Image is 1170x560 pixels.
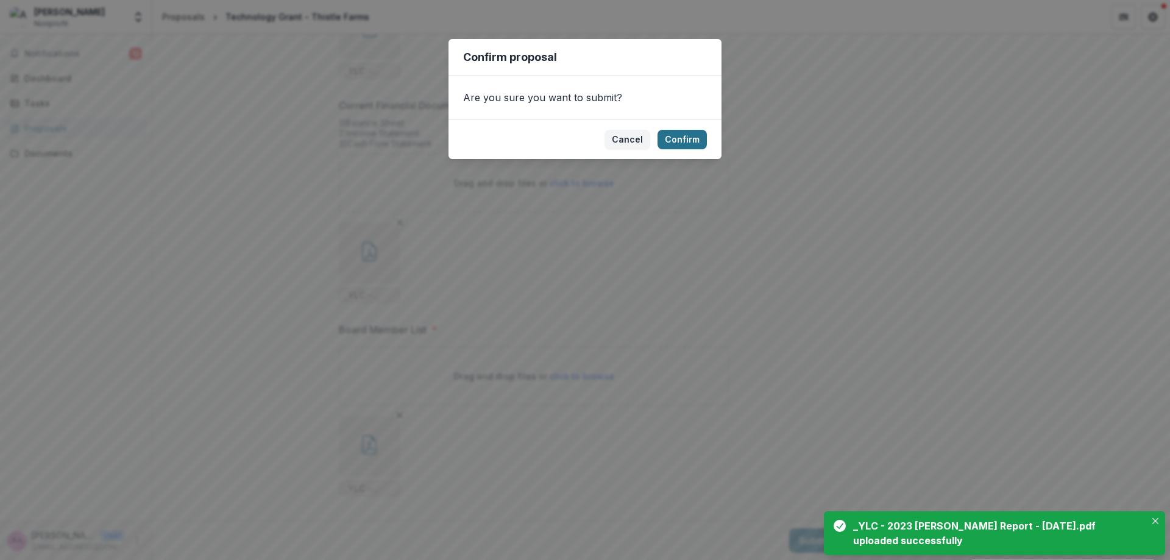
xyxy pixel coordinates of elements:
div: Are you sure you want to submit? [448,76,721,119]
button: Confirm [658,130,707,149]
div: _YLC - 2023 [PERSON_NAME] Report - [DATE].pdf uploaded successfully [853,519,1141,548]
header: Confirm proposal [448,39,721,76]
button: Close [1148,514,1163,528]
div: Notifications-bottom-right [819,506,1170,560]
button: Cancel [604,130,650,149]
